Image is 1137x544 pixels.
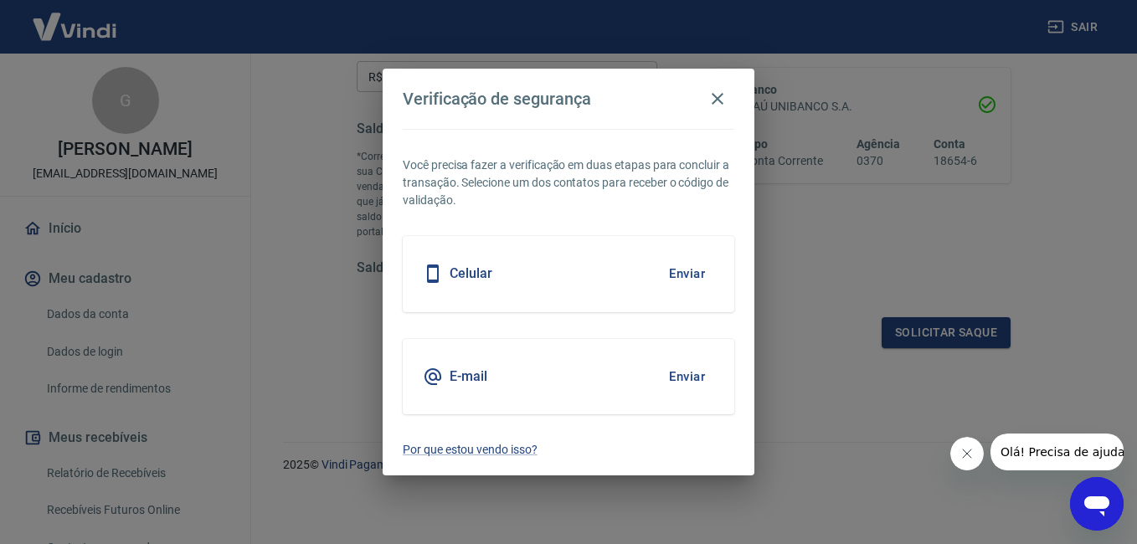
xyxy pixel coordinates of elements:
a: Por que estou vendo isso? [403,441,734,459]
iframe: Fechar mensagem [950,437,984,470]
h5: Celular [450,265,492,282]
iframe: Mensagem da empresa [990,434,1124,470]
h4: Verificação de segurança [403,89,591,109]
button: Enviar [660,256,714,291]
p: Você precisa fazer a verificação em duas etapas para concluir a transação. Selecione um dos conta... [403,157,734,209]
h5: E-mail [450,368,487,385]
button: Enviar [660,359,714,394]
span: Olá! Precisa de ajuda? [10,12,141,25]
iframe: Botão para abrir a janela de mensagens [1070,477,1124,531]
